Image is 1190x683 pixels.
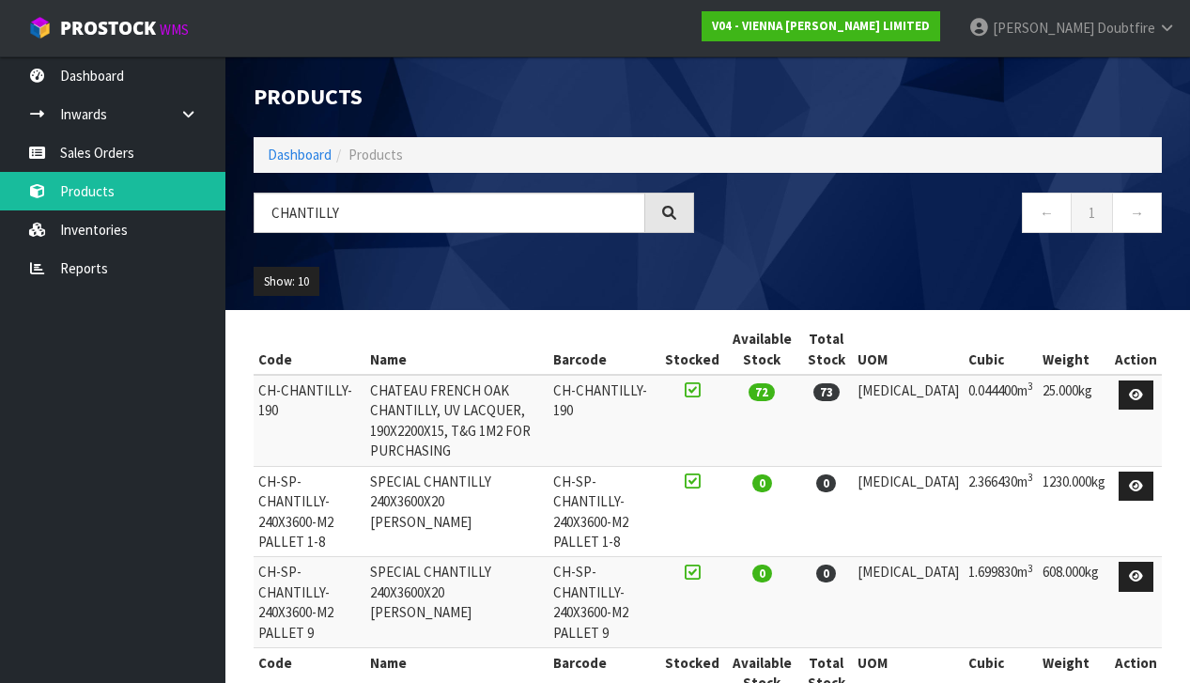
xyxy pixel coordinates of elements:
a: 1 [1071,193,1113,233]
span: 73 [813,383,840,401]
th: Name [365,324,549,375]
th: Total Stock [799,324,853,375]
span: 0 [816,565,836,582]
td: 2.366430m [964,466,1038,557]
td: CH-SP-CHANTILLY-240X3600-M2 PALLET 1-8 [549,466,660,557]
td: [MEDICAL_DATA] [853,375,964,466]
td: 1230.000kg [1038,466,1110,557]
sup: 3 [1028,380,1033,393]
td: CH-CHANTILLY-190 [254,375,365,466]
strong: V04 - VIENNA [PERSON_NAME] LIMITED [712,18,930,34]
td: CH-SP-CHANTILLY-240X3600-M2 PALLET 9 [549,557,660,648]
sup: 3 [1028,562,1033,575]
span: 0 [752,565,772,582]
small: WMS [160,21,189,39]
span: 72 [749,383,775,401]
td: CH-CHANTILLY-190 [549,375,660,466]
a: Dashboard [268,146,332,163]
th: Weight [1038,324,1110,375]
a: ← [1022,193,1072,233]
td: 25.000kg [1038,375,1110,466]
span: [PERSON_NAME] [993,19,1094,37]
img: cube-alt.png [28,16,52,39]
td: CH-SP-CHANTILLY-240X3600-M2 PALLET 9 [254,557,365,648]
th: Available Stock [724,324,799,375]
input: Search products [254,193,645,233]
td: 1.699830m [964,557,1038,648]
th: Code [254,324,365,375]
h1: Products [254,85,694,109]
td: CH-SP-CHANTILLY-240X3600-M2 PALLET 1-8 [254,466,365,557]
td: 608.000kg [1038,557,1110,648]
button: Show: 10 [254,267,319,297]
span: 0 [752,474,772,492]
th: Cubic [964,324,1038,375]
span: ProStock [60,16,156,40]
td: SPECIAL CHANTILLY 240X3600X20 [PERSON_NAME] [365,466,549,557]
span: Products [348,146,403,163]
span: Doubtfire [1097,19,1155,37]
td: CHATEAU FRENCH OAK CHANTILLY, UV LACQUER, 190X2200X15, T&G 1M2 FOR PURCHASING [365,375,549,466]
th: Stocked [660,324,724,375]
th: UOM [853,324,964,375]
td: SPECIAL CHANTILLY 240X3600X20 [PERSON_NAME] [365,557,549,648]
span: 0 [816,474,836,492]
td: 0.044400m [964,375,1038,466]
th: Action [1110,324,1162,375]
sup: 3 [1028,471,1033,484]
td: [MEDICAL_DATA] [853,466,964,557]
td: [MEDICAL_DATA] [853,557,964,648]
a: → [1112,193,1162,233]
th: Barcode [549,324,660,375]
nav: Page navigation [722,193,1163,239]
